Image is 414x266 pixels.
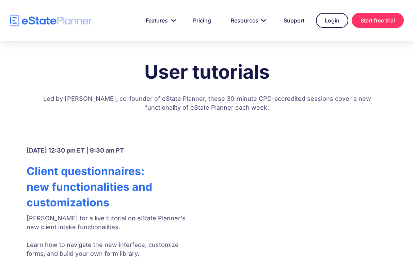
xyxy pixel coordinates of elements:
[27,147,124,154] strong: [DATE] 12:30 pm ET | 9:30 am PT
[27,165,152,209] strong: Client questionnaires: new functionalities and customizations
[10,15,92,27] a: home
[185,14,219,27] a: Pricing
[316,13,348,28] a: Login
[144,60,270,83] strong: User tutorials
[223,14,272,27] a: Resources
[213,146,387,239] iframe: Form 0
[27,214,196,258] p: [PERSON_NAME] for a live tutorial on eState Planner's new client intake functionalities. Learn ho...
[275,14,313,27] a: Support
[138,14,181,27] a: Features
[352,13,404,28] a: Start free trial
[37,88,377,122] p: Led by [PERSON_NAME], co-founder of eState Planner, these 30-minute CPD-accredited sessions cover...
